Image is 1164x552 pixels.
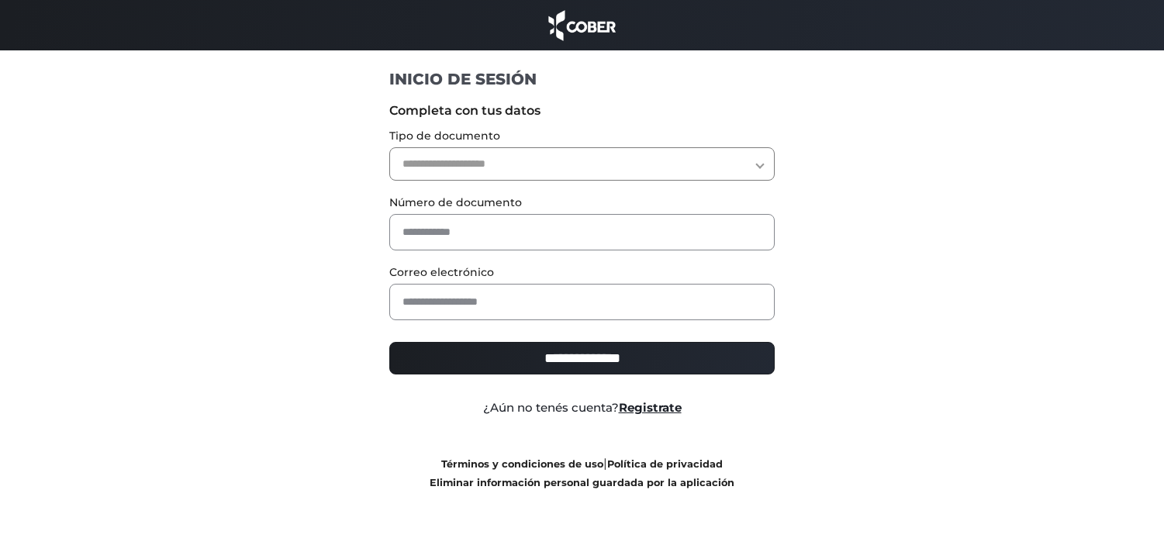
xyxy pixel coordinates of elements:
a: Eliminar información personal guardada por la aplicación [430,477,734,488]
label: Número de documento [389,195,775,211]
label: Correo electrónico [389,264,775,281]
img: cober_marca.png [544,8,620,43]
div: | [378,454,786,492]
label: Tipo de documento [389,128,775,144]
h1: INICIO DE SESIÓN [389,69,775,89]
a: Registrate [619,400,682,415]
div: ¿Aún no tenés cuenta? [378,399,786,417]
a: Política de privacidad [607,458,723,470]
a: Términos y condiciones de uso [441,458,603,470]
label: Completa con tus datos [389,102,775,120]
